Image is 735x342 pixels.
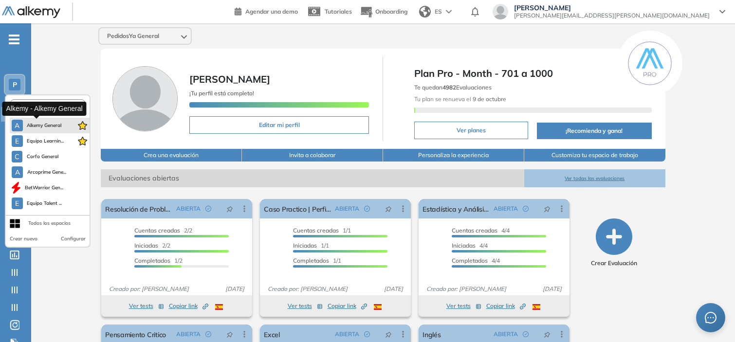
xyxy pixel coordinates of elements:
button: Copiar link [169,300,208,312]
span: PedidosYa General [107,32,159,40]
span: Alkemy General [27,122,62,129]
span: [DATE] [221,285,248,293]
span: BetWarrior Gen... [25,184,63,192]
img: arrow [446,10,452,14]
span: check-circle [523,206,529,212]
img: world [419,6,431,18]
span: 1/1 [293,227,351,234]
img: Logo [2,6,60,18]
span: Cuentas creadas [293,227,339,234]
span: 2/2 [134,242,170,249]
span: Plan Pro - Month - 701 a 1000 [414,66,651,81]
span: Copiar link [169,302,208,310]
b: 4982 [442,84,456,91]
a: Resolución de Problemas [105,199,172,218]
span: A [15,168,20,176]
span: Iniciadas [452,242,476,249]
button: Ver tests [446,300,481,312]
button: pushpin [536,201,558,216]
span: P [13,81,17,89]
span: ABIERTA [176,330,201,339]
button: Configurar [61,235,86,243]
span: 1/1 [293,242,329,249]
span: check-circle [364,206,370,212]
button: Copiar link [486,300,526,312]
span: Agendar una demo [245,8,298,15]
span: Creado por: [PERSON_NAME] [105,285,193,293]
span: [PERSON_NAME] [189,73,270,85]
b: 9 de octubre [471,95,506,103]
span: check-circle [523,331,529,337]
span: Copiar link [328,302,367,310]
button: Onboarding [360,1,407,22]
button: pushpin [378,201,399,216]
img: ESP [533,304,540,310]
span: Creado por: [PERSON_NAME] [423,285,510,293]
span: Creado por: [PERSON_NAME] [264,285,351,293]
span: Equipo Learnin... [27,137,64,145]
button: Personaliza la experiencia [383,149,524,162]
button: ¡Recomienda y gana! [537,123,652,139]
span: Tu plan se renueva el [414,95,506,103]
span: Completados [134,257,170,264]
span: ABIERTA [494,204,518,213]
span: message [704,311,717,324]
a: Estadística y Análisis de Datos [423,199,490,218]
div: Todos los espacios [28,219,71,227]
span: A [15,122,19,129]
i: - [9,38,19,40]
span: Iniciadas [134,242,158,249]
img: ESP [374,304,382,310]
span: ES [435,7,442,16]
span: Arcoprime Gene... [27,168,66,176]
span: pushpin [385,330,392,338]
button: Ver todas las evaluaciones [524,169,665,187]
button: Crea una evaluación [101,149,242,162]
a: Caso Practico | Perfiles de Marketing [264,199,331,218]
span: pushpin [544,330,551,338]
span: check-circle [364,331,370,337]
span: E [15,199,19,207]
button: Invita a colaborar [242,149,383,162]
span: 4/4 [452,257,500,264]
button: Ver tests [288,300,323,312]
span: ABIERTA [335,204,359,213]
span: Onboarding [375,8,407,15]
span: pushpin [226,330,233,338]
span: Equipo Talent ... [27,199,62,207]
span: ABIERTA [176,204,201,213]
button: Crear nuevo [10,235,37,243]
span: ¡Tu perfil está completo! [189,90,254,97]
span: check-circle [205,206,211,212]
span: ABIERTA [335,330,359,339]
span: 4/4 [452,242,488,249]
span: 1/1 [293,257,341,264]
span: Evaluaciones abiertas [101,169,524,187]
span: [DATE] [539,285,566,293]
span: Te quedan Evaluaciones [414,84,492,91]
span: Cuentas creadas [134,227,180,234]
button: Ver planes [414,122,528,139]
button: Customiza tu espacio de trabajo [524,149,665,162]
span: 4/4 [452,227,510,234]
span: Crear Evaluación [591,259,637,268]
button: Copiar link [328,300,367,312]
span: Corfo General [26,153,59,161]
span: Cuentas creadas [452,227,497,234]
span: pushpin [544,205,551,213]
span: [PERSON_NAME][EMAIL_ADDRESS][PERSON_NAME][DOMAIN_NAME] [514,12,710,19]
span: Completados [293,257,329,264]
button: pushpin [536,326,558,342]
span: Tutoriales [325,8,352,15]
img: ESP [215,304,223,310]
button: Crear Evaluación [591,218,637,268]
div: Alkemy - Alkemy General [2,102,86,116]
span: pushpin [226,205,233,213]
span: 1/2 [134,257,183,264]
span: check-circle [205,331,211,337]
span: E [15,137,19,145]
span: 2/2 [134,227,192,234]
span: Completados [452,257,488,264]
button: pushpin [378,326,399,342]
span: C [15,153,19,161]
